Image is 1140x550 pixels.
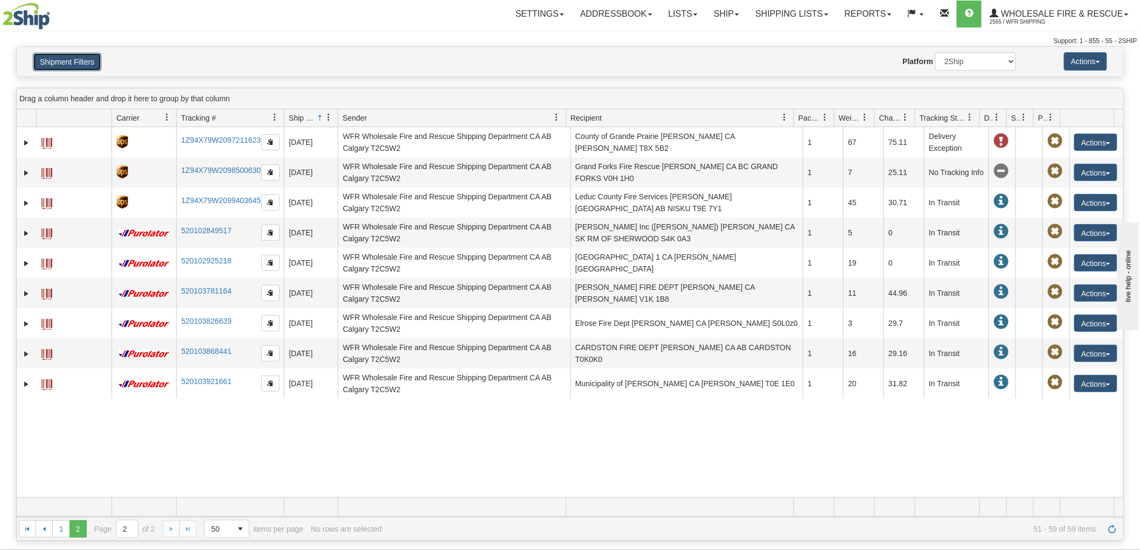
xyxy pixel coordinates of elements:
[116,290,171,298] img: 11 - Purolator
[261,225,280,241] button: Copy to clipboard
[21,258,32,269] a: Expand
[1042,108,1060,127] a: Pickup Status filter column settings
[571,127,803,157] td: County of Grande Prairie [PERSON_NAME] CA [PERSON_NAME] T8X 5B2
[747,1,836,27] a: Shipping lists
[803,218,843,248] td: 1
[116,520,138,538] input: Page 2
[41,254,52,271] a: Label
[1047,375,1062,390] span: Pickup Not Assigned
[284,157,338,187] td: [DATE]
[284,127,338,157] td: [DATE]
[1115,220,1139,330] iframe: chat widget
[775,108,794,127] a: Recipient filter column settings
[116,229,171,238] img: 11 - Purolator
[924,338,989,368] td: In Transit
[261,375,280,392] button: Copy to clipboard
[896,108,915,127] a: Charge filter column settings
[990,17,1071,27] span: 2565 / WFR Shipping
[884,338,924,368] td: 29.16
[261,164,280,180] button: Copy to clipboard
[181,287,231,295] a: 520103781164
[181,136,261,144] a: 1Z94X79W2097211623
[284,368,338,399] td: [DATE]
[547,108,566,127] a: Sender filter column settings
[284,278,338,308] td: [DATE]
[571,113,602,123] span: Recipient
[924,127,989,157] td: Delivery Exception
[338,338,571,368] td: WFR Wholesale Fire and Rescue Shipping Department CA AB Calgary T2C5W2
[261,345,280,361] button: Copy to clipboard
[1074,164,1117,181] button: Actions
[116,260,171,268] img: 11 - Purolator
[1047,134,1062,149] span: Pickup Not Assigned
[21,318,32,329] a: Expand
[116,113,140,123] span: Carrier
[1047,194,1062,209] span: Pickup Not Assigned
[311,525,382,533] div: No rows are selected
[181,226,231,235] a: 520102849517
[158,108,176,127] a: Carrier filter column settings
[903,56,934,67] label: Platform
[572,1,661,27] a: Addressbook
[803,187,843,218] td: 1
[924,308,989,338] td: In Transit
[1074,254,1117,271] button: Actions
[884,368,924,399] td: 31.82
[3,3,50,30] img: logo2565.jpg
[571,368,803,399] td: Municipality of [PERSON_NAME] CA [PERSON_NAME] T0E 1E0
[924,157,989,187] td: No Tracking Info
[884,278,924,308] td: 44.96
[803,308,843,338] td: 1
[41,314,52,331] a: Label
[993,224,1009,239] span: In Transit
[839,113,861,123] span: Weight
[924,368,989,399] td: In Transit
[343,113,367,123] span: Sender
[1064,52,1107,71] button: Actions
[261,194,280,211] button: Copy to clipboard
[319,108,338,127] a: Ship Date filter column settings
[1047,345,1062,360] span: Pickup Not Assigned
[41,163,52,180] a: Label
[993,375,1009,390] span: In Transit
[1011,113,1020,123] span: Shipment Issues
[988,108,1006,127] a: Delivery Status filter column settings
[571,248,803,278] td: [GEOGRAPHIC_DATA] 1 CA [PERSON_NAME][GEOGRAPHIC_DATA]
[52,520,69,538] a: 1
[884,157,924,187] td: 25.11
[1104,520,1121,538] a: Refresh
[816,108,834,127] a: Packages filter column settings
[803,157,843,187] td: 1
[1047,224,1062,239] span: Pickup Not Assigned
[116,165,128,179] img: 8 - UPS
[798,113,821,123] span: Packages
[884,187,924,218] td: 30.71
[843,157,884,187] td: 7
[33,53,101,71] button: Shipment Filters
[571,338,803,368] td: CARDSTON FIRE DEPT [PERSON_NAME] CA AB CARDSTON T0K0K0
[181,113,216,123] span: Tracking #
[181,196,261,205] a: 1Z94X79W2099403645
[879,113,902,123] span: Charge
[1074,224,1117,241] button: Actions
[41,284,52,301] a: Label
[232,520,249,538] span: select
[803,368,843,399] td: 1
[661,1,706,27] a: Lists
[284,338,338,368] td: [DATE]
[338,308,571,338] td: WFR Wholesale Fire and Rescue Shipping Department CA AB Calgary T2C5W2
[116,380,171,388] img: 11 - Purolator
[837,1,900,27] a: Reports
[571,308,803,338] td: Elrose Fire Dept [PERSON_NAME] CA [PERSON_NAME] S0L0z0
[21,379,32,389] a: Expand
[94,520,155,538] span: Page of 2
[571,278,803,308] td: [PERSON_NAME] FIRE DEPT [PERSON_NAME] CA [PERSON_NAME] V1K 1B8
[571,187,803,218] td: Leduc County Fire Services [PERSON_NAME] [GEOGRAPHIC_DATA] AB NISKU T9E 7Y1
[508,1,572,27] a: Settings
[993,194,1009,209] span: In Transit
[289,113,316,123] span: Ship Date
[998,9,1123,18] span: WHOLESALE FIRE & RESCUE
[1038,113,1047,123] span: Pickup Status
[261,255,280,271] button: Copy to clipboard
[69,520,87,538] span: Page 2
